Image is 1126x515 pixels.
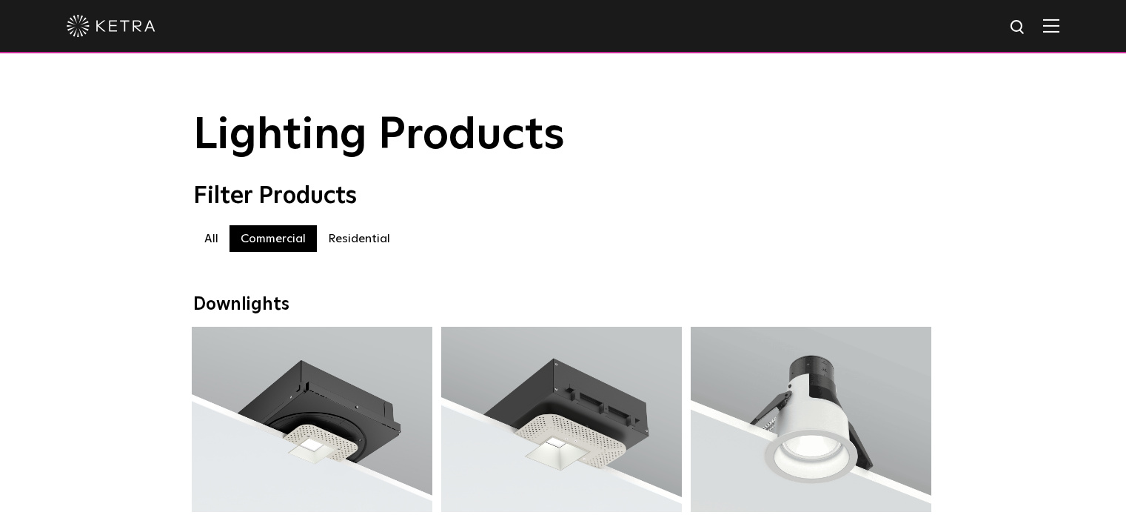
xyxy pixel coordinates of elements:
span: Lighting Products [193,113,565,158]
label: All [193,225,229,252]
img: ketra-logo-2019-white [67,15,155,37]
label: Residential [317,225,401,252]
label: Commercial [229,225,317,252]
img: Hamburger%20Nav.svg [1043,19,1059,33]
div: Filter Products [193,182,934,210]
img: search icon [1009,19,1028,37]
div: Downlights [193,294,934,316]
